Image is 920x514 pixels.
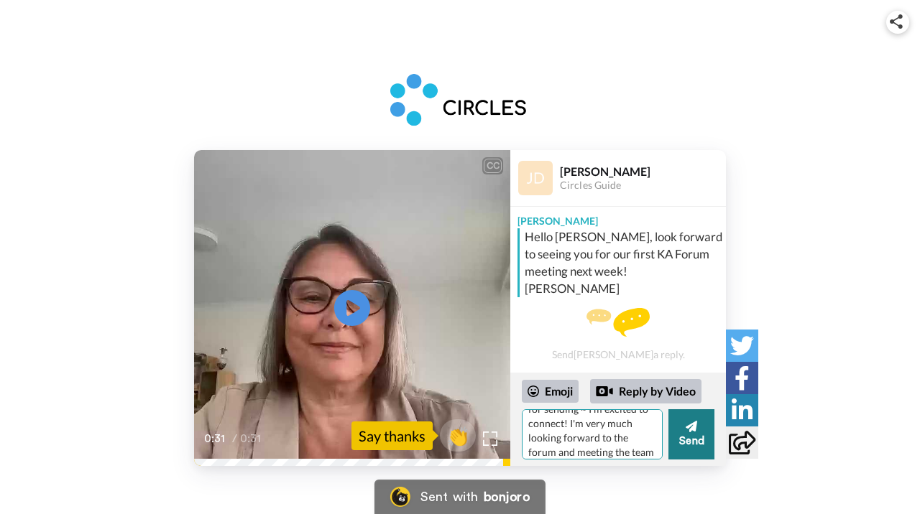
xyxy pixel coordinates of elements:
[204,430,229,447] span: 0:31
[522,380,579,403] div: Emoji
[590,379,701,403] div: Reply by Video
[440,419,476,452] button: 👏
[440,424,476,447] span: 👏
[351,421,433,450] div: Say thanks
[890,14,903,29] img: ic_share.svg
[525,228,722,297] div: Hello [PERSON_NAME], look forward to seeing you for our first KA Forum meeting next week! [PERSON...
[596,383,613,400] div: Reply by Video
[560,179,725,192] div: Circles Guide
[560,164,725,178] div: [PERSON_NAME]
[510,207,726,228] div: [PERSON_NAME]
[510,303,726,365] div: Send [PERSON_NAME] a reply.
[668,409,714,459] button: Send
[586,308,650,337] img: message.svg
[518,161,553,195] img: Profile Image
[390,487,410,507] img: Bonjoro Logo
[381,73,539,129] img: logo
[240,430,265,447] span: 0:31
[483,431,497,446] img: Full screen
[374,480,546,514] a: Bonjoro LogoSent withbonjoro
[522,409,663,459] textarea: Hi [PERSON_NAME], thanks for sending ~ I'm excited to connect! I'm very much looking forward to t...
[484,490,530,503] div: bonjoro
[232,430,237,447] span: /
[484,159,502,173] div: CC
[420,490,478,503] div: Sent with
